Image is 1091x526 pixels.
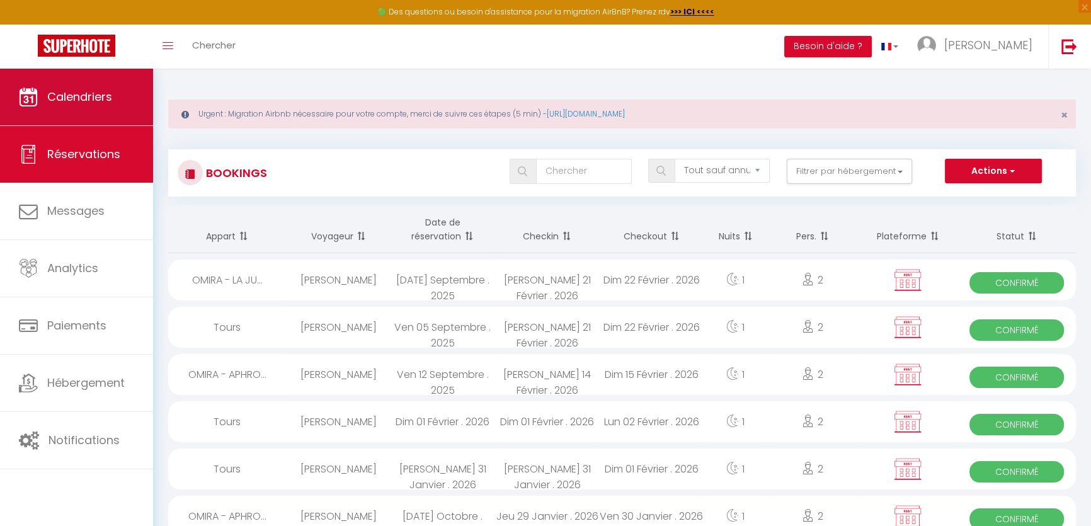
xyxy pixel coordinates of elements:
[787,159,913,184] button: Filtrer par hébergement
[599,206,704,253] th: Sort by checkout
[704,206,767,253] th: Sort by nights
[1061,38,1077,54] img: logout
[917,36,936,55] img: ...
[536,159,631,184] input: Chercher
[47,146,120,162] span: Réservations
[47,203,105,219] span: Messages
[945,159,1042,184] button: Actions
[192,38,236,52] span: Chercher
[203,159,267,187] h3: Bookings
[47,89,112,105] span: Calendriers
[47,317,106,333] span: Paiements
[495,206,600,253] th: Sort by checkin
[47,375,125,391] span: Hébergement
[183,25,245,69] a: Chercher
[168,206,286,253] th: Sort by rentals
[784,36,872,57] button: Besoin d'aide ?
[1061,110,1068,121] button: Close
[168,100,1076,129] div: Urgent : Migration Airbnb nécessaire pour votre compte, merci de suivre ces étapes (5 min) -
[1061,107,1068,123] span: ×
[286,206,391,253] th: Sort by guest
[767,206,858,253] th: Sort by people
[958,206,1076,253] th: Sort by status
[547,108,625,119] a: [URL][DOMAIN_NAME]
[858,206,958,253] th: Sort by channel
[908,25,1048,69] a: ... [PERSON_NAME]
[49,432,120,448] span: Notifications
[38,35,115,57] img: Super Booking
[944,37,1032,53] span: [PERSON_NAME]
[391,206,495,253] th: Sort by booking date
[47,260,98,276] span: Analytics
[670,6,714,17] a: >>> ICI <<<<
